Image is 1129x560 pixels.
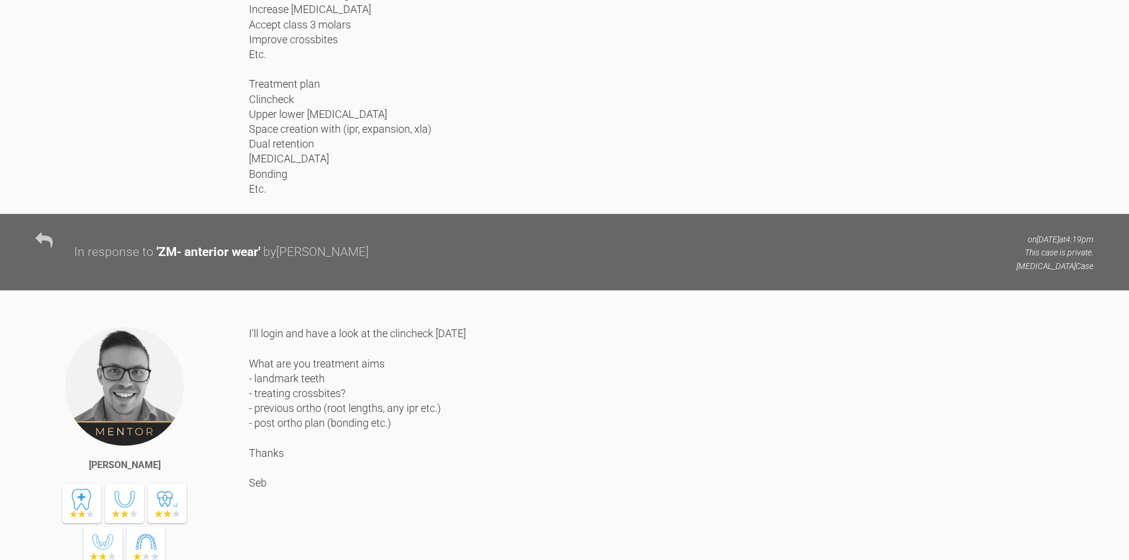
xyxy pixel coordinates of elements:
img: Sebastian Wilkins [64,326,185,447]
div: ' ZM- anterior wear ' [156,242,260,263]
p: This case is private. [1016,246,1093,259]
p: [MEDICAL_DATA] Case [1016,260,1093,273]
div: by [PERSON_NAME] [263,242,369,263]
p: on [DATE] at 4:19pm [1016,233,1093,246]
div: In response to [74,242,153,263]
div: [PERSON_NAME] [89,457,161,473]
